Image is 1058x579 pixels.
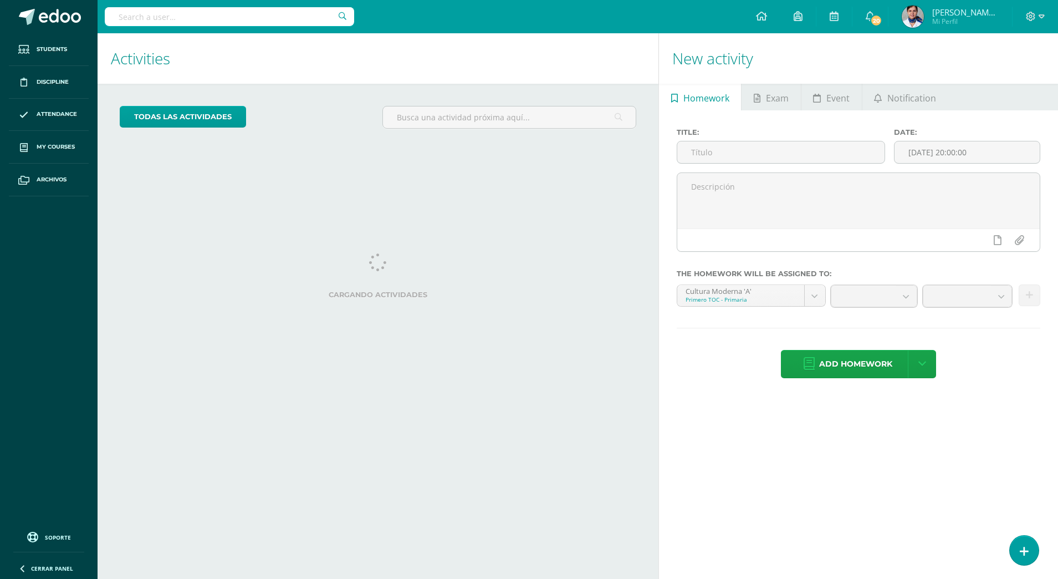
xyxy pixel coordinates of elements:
[105,7,354,26] input: Search a user…
[932,7,999,18] span: [PERSON_NAME] [PERSON_NAME]
[120,291,636,299] label: Cargando actividades
[37,78,69,87] span: Discipline
[677,141,885,163] input: Título
[766,85,789,111] span: Exam
[37,45,67,54] span: Students
[887,85,936,111] span: Notification
[9,99,89,131] a: Attendance
[862,84,948,110] a: Notification
[742,84,800,110] a: Exam
[677,128,885,136] label: Title:
[895,141,1040,163] input: Fecha de entrega
[932,17,999,26] span: Mi Perfil
[677,270,1040,278] label: The homework will be assigned to:
[120,106,246,128] a: todas las Actividades
[13,529,84,544] a: Soporte
[801,84,862,110] a: Event
[383,106,636,128] input: Busca una actividad próxima aquí...
[683,85,729,111] span: Homework
[37,110,77,119] span: Attendance
[902,6,924,28] img: 1792bf0c86e4e08ac94418cc7cb908c7.png
[870,14,882,27] span: 20
[686,296,796,303] div: Primero TOC - Primaria
[894,128,1040,136] label: Date:
[677,285,825,306] a: Cultura Moderna 'A'Primero TOC - Primaria
[686,285,796,296] div: Cultura Moderna 'A'
[111,33,645,84] h1: Activities
[9,131,89,164] a: My courses
[9,66,89,99] a: Discipline
[31,565,73,572] span: Cerrar panel
[9,164,89,196] a: Archivos
[659,84,741,110] a: Homework
[9,33,89,66] a: Students
[45,534,71,541] span: Soporte
[672,33,1045,84] h1: New activity
[37,175,67,184] span: Archivos
[826,85,850,111] span: Event
[37,143,75,151] span: My courses
[819,351,892,378] span: Add homework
